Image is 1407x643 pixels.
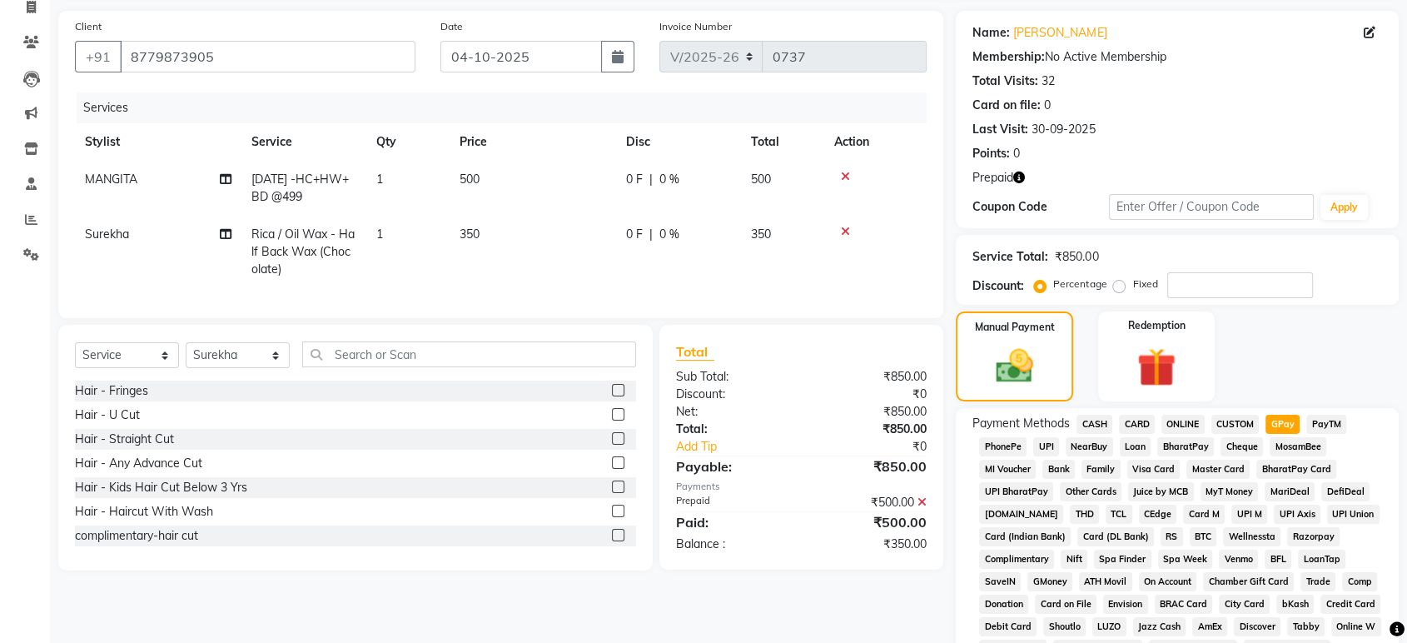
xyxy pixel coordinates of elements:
[1221,437,1263,456] span: Cheque
[1079,572,1132,591] span: ATH Movil
[1081,460,1121,479] span: Family
[1042,72,1055,90] div: 32
[1033,437,1059,456] span: UPI
[1265,550,1291,569] span: BFL
[664,386,802,403] div: Discount:
[1133,617,1186,636] span: Jazz Cash
[1103,595,1148,614] span: Envision
[972,277,1024,295] div: Discount:
[1035,595,1096,614] span: Card on File
[751,227,771,242] span: 350
[77,92,939,123] div: Services
[1013,145,1020,162] div: 0
[1186,460,1250,479] span: Master Card
[1127,318,1185,333] label: Redemption
[649,171,653,188] span: |
[972,169,1013,187] span: Prepaid
[1287,527,1340,546] span: Razorpay
[1234,617,1280,636] span: Discover
[75,41,122,72] button: +91
[1013,24,1106,42] a: [PERSON_NAME]
[659,171,679,188] span: 0 %
[1070,505,1099,524] span: THD
[1190,527,1217,546] span: BTC
[979,595,1028,614] span: Donation
[440,19,463,34] label: Date
[972,24,1010,42] div: Name:
[972,97,1041,114] div: Card on file:
[659,19,732,34] label: Invoice Number
[366,123,450,161] th: Qty
[1128,482,1194,501] span: Juice by MCB
[75,527,198,545] div: complimentary-hair cut
[75,479,247,496] div: Hair - Kids Hair Cut Below 3 Yrs
[1076,415,1112,434] span: CASH
[664,456,802,476] div: Payable:
[251,172,349,204] span: [DATE] -HC+HW+BD @499
[75,455,202,472] div: Hair - Any Advance Cut
[649,226,653,243] span: |
[241,123,366,161] th: Service
[1327,505,1380,524] span: UPI Union
[616,123,741,161] th: Disc
[1139,505,1177,524] span: CEdge
[460,227,480,242] span: 350
[664,438,824,456] a: Add Tip
[75,382,148,400] div: Hair - Fringes
[975,320,1055,335] label: Manual Payment
[824,123,927,161] th: Action
[979,527,1071,546] span: Card (Indian Bank)
[972,145,1010,162] div: Points:
[972,248,1048,266] div: Service Total:
[1127,460,1181,479] span: Visa Card
[450,123,616,161] th: Price
[972,415,1070,432] span: Payment Methods
[1106,505,1132,524] span: TCL
[1157,437,1214,456] span: BharatPay
[1300,572,1335,591] span: Trade
[802,494,940,511] div: ₹500.00
[1306,415,1346,434] span: PayTM
[1161,527,1183,546] span: RS
[1055,248,1098,266] div: ₹850.00
[302,341,636,367] input: Search or Scan
[972,72,1038,90] div: Total Visits:
[979,482,1053,501] span: UPI BharatPay
[626,226,643,243] span: 0 F
[75,503,213,521] div: Hair - Haircut With Wash
[1270,437,1326,456] span: MosamBee
[626,171,643,188] span: 0 F
[972,48,1045,66] div: Membership:
[1066,437,1113,456] span: NearBuy
[1192,617,1227,636] span: AmEx
[460,172,480,187] span: 500
[802,512,940,532] div: ₹500.00
[1231,505,1267,524] span: UPI M
[1265,482,1315,501] span: MariDeal
[1320,595,1380,614] span: Credit Card
[664,536,802,553] div: Balance :
[1211,415,1260,434] span: CUSTOM
[1094,550,1151,569] span: Spa Finder
[802,403,940,421] div: ₹850.00
[984,345,1044,387] img: _cash.svg
[1223,527,1280,546] span: Wellnessta
[802,368,940,386] div: ₹850.00
[1203,572,1294,591] span: Chamber Gift Card
[972,198,1109,216] div: Coupon Code
[1044,97,1051,114] div: 0
[972,121,1028,138] div: Last Visit:
[1321,482,1370,501] span: DefiDeal
[664,421,802,438] div: Total:
[1139,572,1197,591] span: On Account
[979,617,1037,636] span: Debit Card
[1287,617,1325,636] span: Tabby
[1158,550,1213,569] span: Spa Week
[979,572,1021,591] span: SaveIN
[1201,482,1259,501] span: MyT Money
[1109,194,1314,220] input: Enter Offer / Coupon Code
[664,494,802,511] div: Prepaid
[1032,121,1095,138] div: 30-09-2025
[751,172,771,187] span: 500
[802,386,940,403] div: ₹0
